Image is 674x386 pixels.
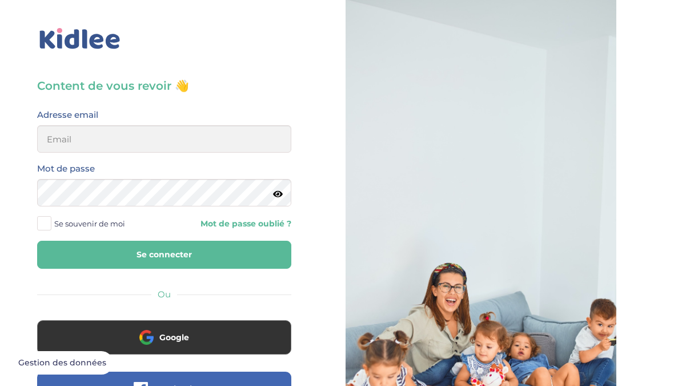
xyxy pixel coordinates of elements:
span: Google [159,332,189,343]
span: Ou [158,289,171,300]
button: Se connecter [37,241,291,269]
button: Google [37,320,291,355]
img: google.png [139,330,154,344]
label: Adresse email [37,108,98,122]
a: Mot de passe oublié ? [173,218,292,229]
span: Gestion des données [18,358,106,368]
button: Gestion des données [11,351,113,375]
input: Email [37,125,291,153]
a: Google [37,340,291,351]
img: logo_kidlee_bleu [37,26,123,52]
h3: Content de vous revoir 👋 [37,78,291,94]
label: Mot de passe [37,161,95,176]
span: Se souvenir de moi [54,216,125,231]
